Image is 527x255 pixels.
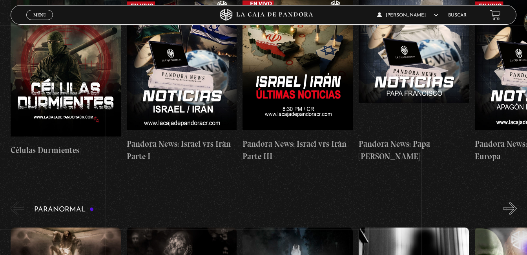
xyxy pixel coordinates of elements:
[33,13,46,17] span: Menu
[31,19,49,25] span: Cerrar
[11,144,121,157] h4: Células Durmientes
[127,138,237,162] h4: Pandora News: Israel vrs Irán Parte I
[359,138,469,162] h4: Pandora News: Papa [PERSON_NAME]
[448,13,467,18] a: Buscar
[490,10,501,20] a: View your shopping cart
[243,138,353,162] h4: Pandora News: Israel vrs Irán Parte III
[503,202,517,215] button: Next
[11,202,24,215] button: Previous
[34,206,94,213] h3: Paranormal
[377,13,438,18] span: [PERSON_NAME]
